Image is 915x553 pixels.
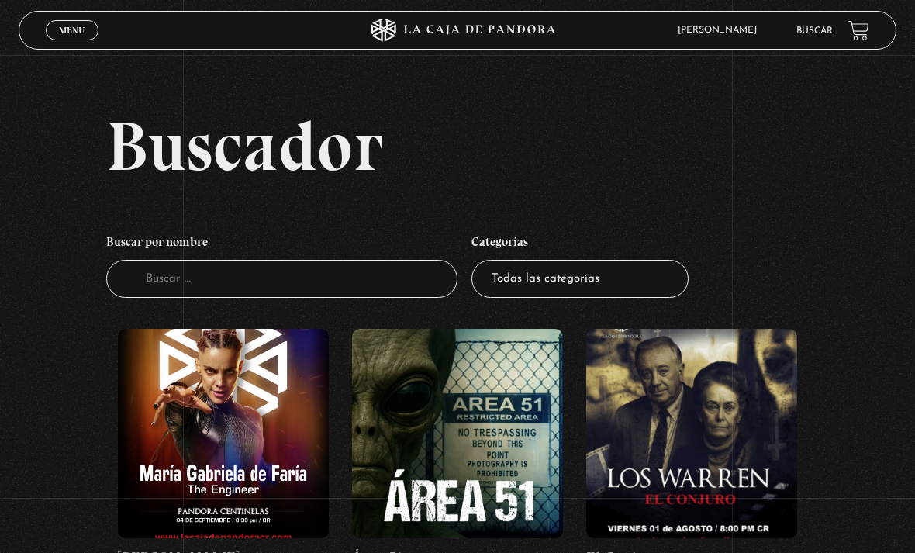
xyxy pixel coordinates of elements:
h4: Buscar por nombre [106,227,457,260]
h2: Buscador [106,111,897,181]
a: Buscar [796,26,833,36]
span: Menu [59,26,85,35]
span: Cerrar [54,39,91,50]
h4: Categorías [471,227,689,260]
a: View your shopping cart [848,20,869,41]
span: [PERSON_NAME] [670,26,772,35]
